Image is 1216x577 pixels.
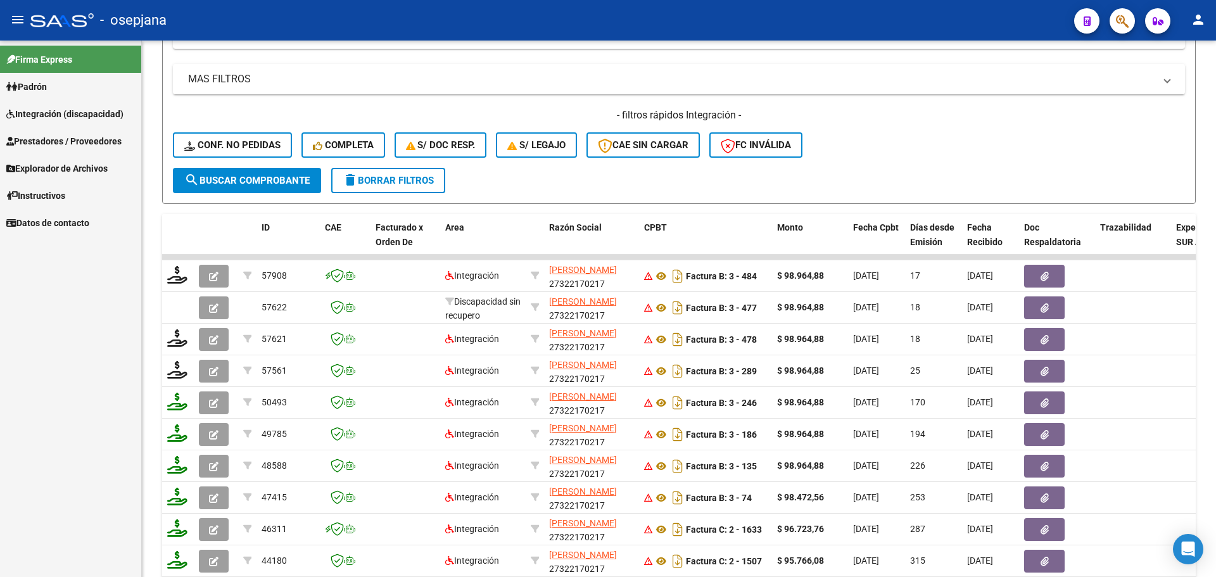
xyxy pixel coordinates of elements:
span: Completa [313,139,374,151]
span: [DATE] [967,397,993,407]
div: 27322170217 [549,516,634,543]
i: Descargar documento [669,424,686,445]
span: [DATE] [967,524,993,534]
div: 27322170217 [549,453,634,479]
strong: Factura B: 3 - 289 [686,366,757,376]
strong: $ 98.964,88 [777,397,824,407]
i: Descargar documento [669,519,686,540]
span: Explorador de Archivos [6,162,108,175]
span: Integración [445,460,499,471]
datatable-header-cell: ID [256,214,320,270]
span: [PERSON_NAME] [549,391,617,402]
div: 27322170217 [549,548,634,574]
div: 27322170217 [549,295,634,321]
span: 315 [910,555,925,566]
span: [DATE] [967,270,993,281]
div: 27322170217 [549,358,634,384]
span: [DATE] [967,365,993,376]
span: Monto [777,222,803,232]
span: CAE [325,222,341,232]
button: FC Inválida [709,132,802,158]
span: Integración [445,397,499,407]
span: Integración [445,334,499,344]
span: Doc Respaldatoria [1024,222,1081,247]
span: Discapacidad sin recupero [445,296,521,321]
mat-icon: person [1191,12,1206,27]
span: 18 [910,302,920,312]
i: Descargar documento [669,551,686,571]
datatable-header-cell: Facturado x Orden De [370,214,440,270]
span: Facturado x Orden De [376,222,423,247]
span: Firma Express [6,53,72,67]
span: Prestadores / Proveedores [6,134,122,148]
strong: Factura B: 3 - 246 [686,398,757,408]
span: 25 [910,365,920,376]
span: FC Inválida [721,139,791,151]
button: Borrar Filtros [331,168,445,193]
span: [DATE] [853,460,879,471]
strong: $ 98.964,88 [777,365,824,376]
span: Integración (discapacidad) [6,107,123,121]
span: [DATE] [853,524,879,534]
span: 18 [910,334,920,344]
datatable-header-cell: CAE [320,214,370,270]
datatable-header-cell: Doc Respaldatoria [1019,214,1095,270]
span: 57561 [262,365,287,376]
span: Instructivos [6,189,65,203]
mat-icon: search [184,172,199,187]
button: S/ Doc Resp. [395,132,487,158]
strong: Factura B: 3 - 484 [686,271,757,281]
span: [DATE] [853,397,879,407]
button: Buscar Comprobante [173,168,321,193]
span: Integración [445,524,499,534]
i: Descargar documento [669,393,686,413]
span: [DATE] [967,555,993,566]
span: [PERSON_NAME] [549,423,617,433]
span: 50493 [262,397,287,407]
span: Integración [445,492,499,502]
span: Fecha Recibido [967,222,1003,247]
datatable-header-cell: Días desde Emisión [905,214,962,270]
i: Descargar documento [669,488,686,508]
span: Borrar Filtros [343,175,434,186]
datatable-header-cell: CPBT [639,214,772,270]
datatable-header-cell: Fecha Cpbt [848,214,905,270]
span: Días desde Emisión [910,222,954,247]
mat-icon: delete [343,172,358,187]
mat-icon: menu [10,12,25,27]
span: [PERSON_NAME] [549,296,617,307]
span: [PERSON_NAME] [549,265,617,275]
span: Conf. no pedidas [184,139,281,151]
span: [DATE] [853,555,879,566]
span: [PERSON_NAME] [549,360,617,370]
span: [PERSON_NAME] [549,550,617,560]
span: Area [445,222,464,232]
datatable-header-cell: Monto [772,214,848,270]
span: 57621 [262,334,287,344]
div: Open Intercom Messenger [1173,534,1203,564]
span: [PERSON_NAME] [549,328,617,338]
span: Buscar Comprobante [184,175,310,186]
strong: Factura C: 2 - 1507 [686,556,762,566]
strong: Factura B: 3 - 74 [686,493,752,503]
span: [DATE] [853,334,879,344]
span: Fecha Cpbt [853,222,899,232]
span: ID [262,222,270,232]
span: 57622 [262,302,287,312]
span: 287 [910,524,925,534]
span: 44180 [262,555,287,566]
datatable-header-cell: Area [440,214,526,270]
span: S/ Doc Resp. [406,139,476,151]
span: [PERSON_NAME] [549,455,617,465]
strong: $ 95.766,08 [777,555,824,566]
button: Completa [301,132,385,158]
i: Descargar documento [669,329,686,350]
span: 253 [910,492,925,502]
strong: $ 98.964,88 [777,270,824,281]
datatable-header-cell: Fecha Recibido [962,214,1019,270]
span: Integración [445,365,499,376]
i: Descargar documento [669,456,686,476]
div: 27322170217 [549,485,634,511]
span: 49785 [262,429,287,439]
strong: $ 98.964,88 [777,302,824,312]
